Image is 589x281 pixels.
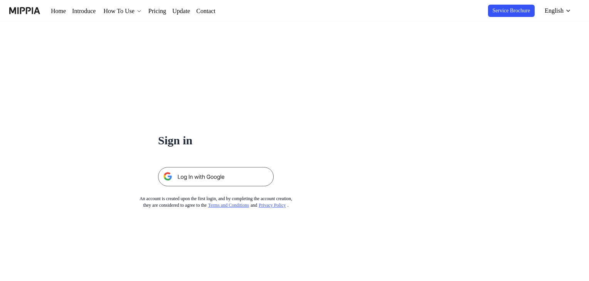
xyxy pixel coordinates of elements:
[210,7,233,16] a: Contact
[158,132,274,149] h1: Sign in
[108,7,151,16] button: How To Use
[51,7,67,16] a: Home
[542,6,565,15] div: English
[538,3,576,18] button: English
[157,7,177,16] a: Pricing
[209,202,257,208] a: Terms and Conditions
[183,7,204,16] a: Update
[158,167,274,186] img: 구글 로그인 버튼
[127,196,305,209] div: An account is created upon the first login, and by completing the account creation, they are cons...
[268,202,298,208] a: Privacy Policy
[74,7,101,16] a: Introduce
[108,7,145,16] div: How To Use
[482,5,534,17] button: Service Brochure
